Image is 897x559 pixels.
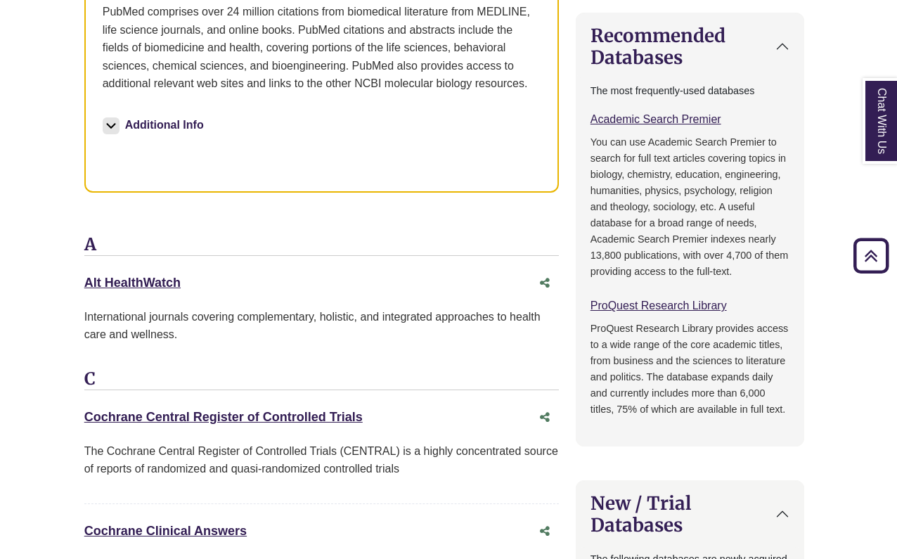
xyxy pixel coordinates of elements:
button: Share this database [531,404,559,431]
p: PubMed comprises over 24 million citations from biomedical literature from MEDLINE, life science ... [103,3,541,93]
button: Additional Info [103,115,208,135]
p: International journals covering complementary, holistic, and integrated approaches to health care... [84,308,559,344]
a: Academic Search Premier [591,113,721,125]
a: Cochrane Clinical Answers [84,524,247,538]
h3: C [84,369,559,390]
p: The Cochrane Central Register of Controlled Trials (CENTRAL) is a highly concentrated source of r... [84,442,559,478]
button: Share this database [531,270,559,297]
button: Recommended Databases [576,13,804,79]
button: Share this database [531,518,559,545]
h3: A [84,235,559,256]
p: You can use Academic Search Premier to search for full text articles covering topics in biology, ... [591,134,790,280]
a: Alt HealthWatch [84,276,181,290]
a: Back to Top [848,246,893,265]
p: The most frequently-used databases [591,83,790,99]
p: ProQuest Research Library provides access to a wide range of the core academic titles, from busin... [591,321,790,418]
button: New / Trial Databases [576,481,804,547]
a: ProQuest Research Library [591,300,727,311]
a: Cochrane Central Register of Controlled Trials [84,410,363,424]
